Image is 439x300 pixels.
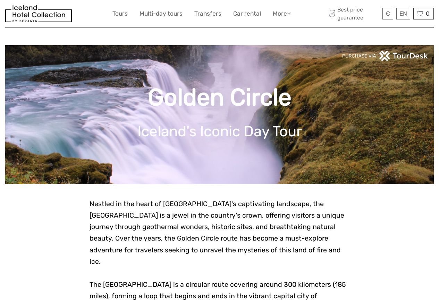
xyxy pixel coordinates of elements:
[273,9,291,19] a: More
[396,8,410,19] div: EN
[194,9,221,19] a: Transfers
[327,6,381,21] span: Best price guarantee
[112,9,128,19] a: Tours
[16,83,423,112] h1: Golden Circle
[233,9,261,19] a: Car rental
[16,123,423,140] h1: Iceland's Iconic Day Tour
[342,50,429,61] img: PurchaseViaTourDeskwhite.png
[386,10,390,17] span: €
[5,5,72,22] img: 481-8f989b07-3259-4bb0-90ed-3da368179bdc_logo_small.jpg
[90,200,344,266] span: Nestled in the heart of [GEOGRAPHIC_DATA]'s captivating landscape, the [GEOGRAPHIC_DATA] is a jew...
[425,10,431,17] span: 0
[140,9,183,19] a: Multi-day tours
